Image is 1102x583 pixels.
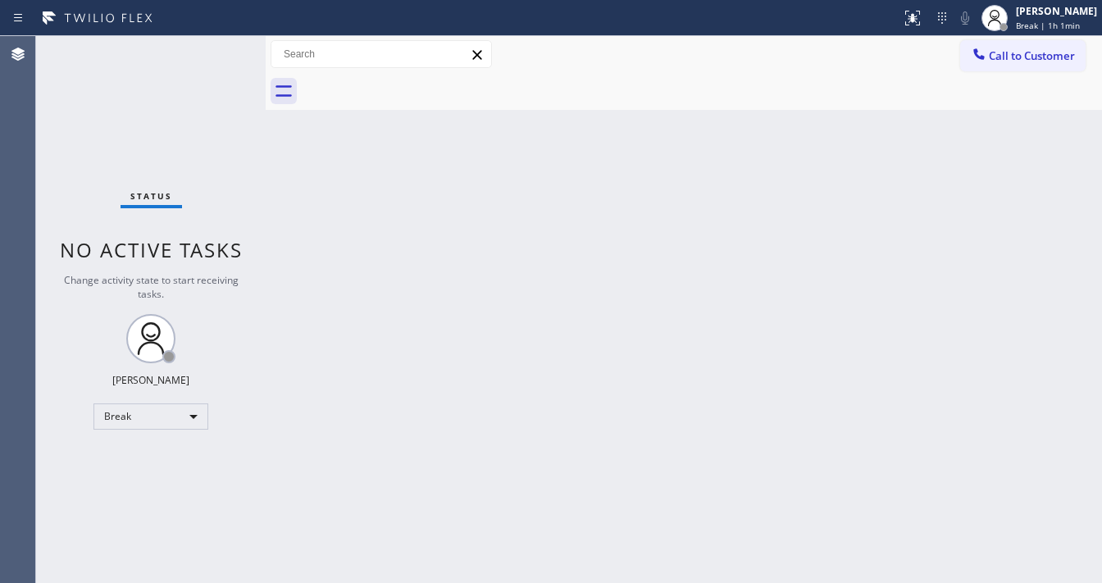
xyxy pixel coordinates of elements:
span: Break | 1h 1min [1016,20,1080,31]
div: Break [93,403,208,430]
button: Mute [954,7,977,30]
div: [PERSON_NAME] [112,373,189,387]
button: Call to Customer [960,40,1086,71]
span: Status [130,190,172,202]
input: Search [271,41,491,67]
span: Change activity state to start receiving tasks. [64,273,239,301]
span: No active tasks [60,236,243,263]
span: Call to Customer [989,48,1075,63]
div: [PERSON_NAME] [1016,4,1097,18]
